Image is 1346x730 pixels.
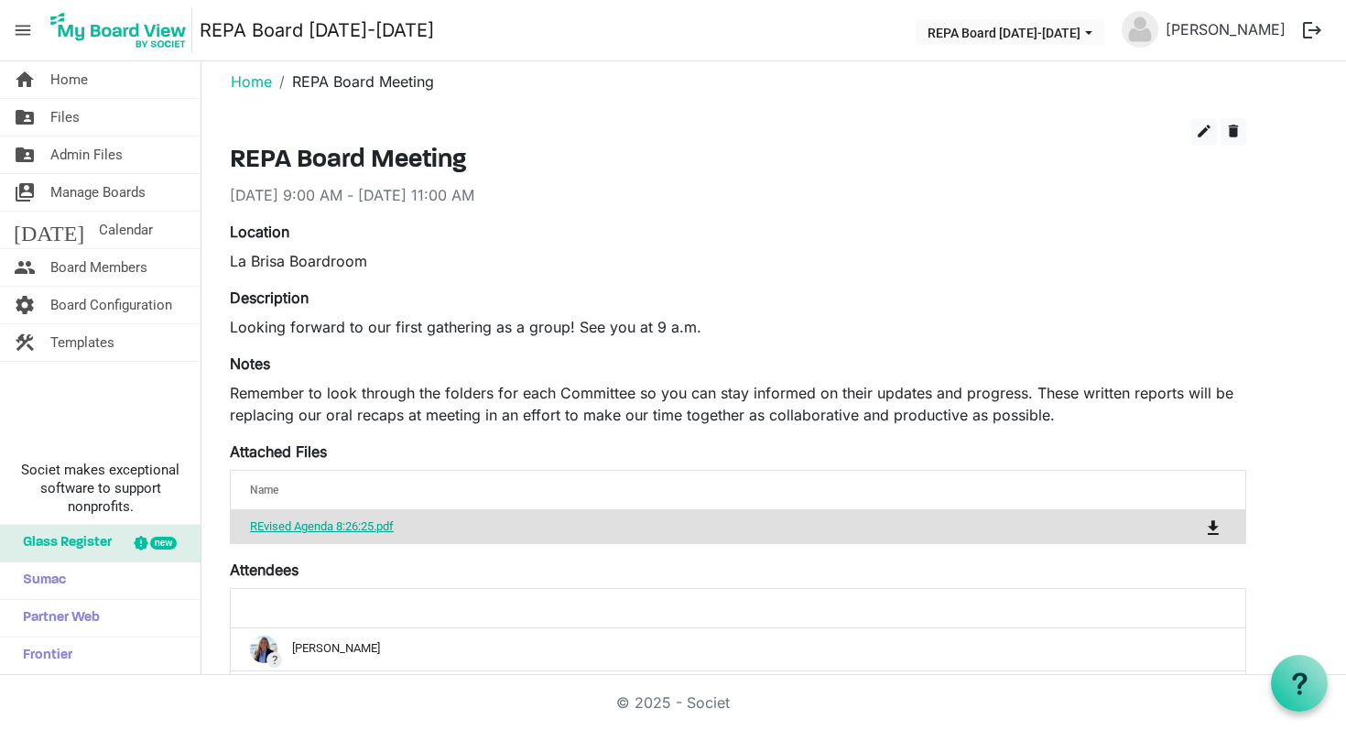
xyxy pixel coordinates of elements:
span: Societ makes exceptional software to support nonprofits. [8,461,192,516]
a: Home [231,72,272,91]
span: delete [1225,123,1242,139]
img: My Board View Logo [45,7,192,53]
button: Download [1200,514,1226,539]
span: folder_shared [14,136,36,173]
a: REPA Board [DATE]-[DATE] [200,12,434,49]
span: Partner Web [14,600,100,637]
span: settings [14,287,36,323]
td: is Command column column header [1131,510,1245,543]
span: people [14,249,36,286]
td: ?Dana Martorella is template cell column header [231,670,1245,714]
p: Remember to look through the folders for each Committee so you can stay informed on their updates... [230,382,1246,426]
a: My Board View Logo [45,7,200,53]
div: [PERSON_NAME] [250,636,1226,663]
span: edit [1196,123,1212,139]
label: Attendees [230,559,299,581]
p: Looking forward to our first gathering as a group! See you at 9 a.m. [230,316,1246,338]
span: Sumac [14,562,66,599]
img: GVxojR11xs49XgbNM-sLDDWjHKO122yGBxu-5YQX9yr1ADdzlG6A4r0x0F6G_grEQxj0HNV2lcBeFAaywZ0f2A_thumb.png [250,636,277,663]
span: menu [5,13,40,48]
label: Notes [230,353,270,375]
div: [DATE] 9:00 AM - [DATE] 11:00 AM [230,184,1246,206]
label: Description [230,287,309,309]
span: Glass Register [14,525,112,561]
div: new [150,537,177,550]
span: switch_account [14,174,36,211]
span: folder_shared [14,99,36,136]
span: [DATE] [14,212,84,248]
a: REvised Agenda 8:26:25.pdf [250,519,394,533]
a: © 2025 - Societ [616,693,730,712]
a: [PERSON_NAME] [1158,11,1293,48]
span: Home [50,61,88,98]
span: Files [50,99,80,136]
span: Calendar [99,212,153,248]
span: Manage Boards [50,174,146,211]
label: Location [230,221,289,243]
span: Board Configuration [50,287,172,323]
span: Name [250,484,278,496]
img: no-profile-picture.svg [1122,11,1158,48]
span: Admin Files [50,136,123,173]
span: Frontier [14,637,72,674]
label: Attached Files [230,441,327,463]
td: ?Amy Brown is template cell column header [231,628,1245,670]
div: La Brisa Boardroom [230,250,1246,272]
button: REPA Board 2025-2026 dropdownbutton [916,19,1104,45]
span: home [14,61,36,98]
td: REvised Agenda 8:26:25.pdf is template cell column header Name [231,510,1131,543]
h3: REPA Board Meeting [230,146,1246,177]
span: ? [266,652,282,668]
span: Board Members [50,249,147,286]
button: edit [1191,118,1217,146]
span: construction [14,324,36,361]
button: logout [1293,11,1331,49]
li: REPA Board Meeting [272,71,434,93]
span: Templates [50,324,114,361]
button: delete [1221,118,1246,146]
